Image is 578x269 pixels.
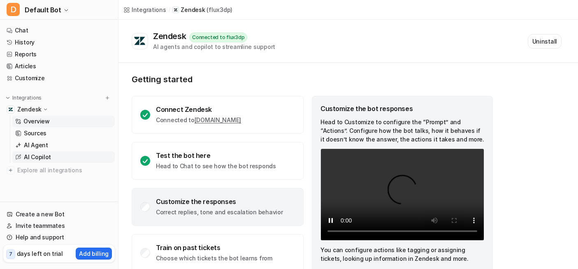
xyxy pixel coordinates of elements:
[17,164,111,177] span: Explore all integrations
[320,148,484,241] video: Your browser does not support the video tag.
[24,141,48,149] p: AI Agent
[181,6,205,14] p: Zendesk
[79,249,109,258] p: Add billing
[24,153,51,161] p: AI Copilot
[153,31,189,41] div: Zendesk
[3,209,115,220] a: Create a new Bot
[172,6,232,14] a: Zendesk(flux3dp)
[9,250,12,258] p: 7
[7,166,15,174] img: explore all integrations
[17,105,42,114] p: Zendesk
[153,42,275,51] div: AI agents and copilot to streamline support
[132,74,494,84] p: Getting started
[3,220,115,232] a: Invite teammates
[156,208,283,216] p: Correct replies, tone and escalation behavior
[156,197,283,206] div: Customize the responses
[76,248,112,260] button: Add billing
[132,5,166,14] div: Integrations
[123,5,166,14] a: Integrations
[156,105,241,114] div: Connect Zendesk
[156,151,276,160] div: Test the bot here
[156,162,276,170] p: Head to Chat to see how the bot responds
[320,104,484,113] div: Customize the bot responses
[12,95,42,101] p: Integrations
[104,95,110,101] img: menu_add.svg
[12,116,115,127] a: Overview
[156,116,241,124] p: Connected to
[8,107,13,112] img: Zendesk
[12,151,115,163] a: AI Copilot
[23,117,50,125] p: Overview
[3,60,115,72] a: Articles
[528,34,562,49] button: Uninstall
[3,165,115,176] a: Explore all integrations
[320,118,484,144] p: Head to Customize to configure the “Prompt” and “Actions”. Configure how the bot talks, how it be...
[156,243,272,252] div: Train on past tickets
[25,4,61,16] span: Default Bot
[7,3,20,16] span: D
[169,6,170,14] span: /
[17,249,63,258] p: days left on trial
[156,254,272,262] p: Choose which tickets the bot learns from
[3,72,115,84] a: Customize
[24,129,46,137] p: Sources
[3,49,115,60] a: Reports
[12,128,115,139] a: Sources
[12,139,115,151] a: AI Agent
[5,95,11,101] img: expand menu
[320,246,484,263] p: You can configure actions like tagging or assigning tickets, looking up information in Zendesk an...
[189,32,247,42] div: Connected to flux3dp
[195,116,241,123] a: [DOMAIN_NAME]
[3,37,115,48] a: History
[3,232,115,243] a: Help and support
[207,6,232,14] p: ( flux3dp )
[3,25,115,36] a: Chat
[134,36,146,46] img: Zendesk logo
[3,94,44,102] button: Integrations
